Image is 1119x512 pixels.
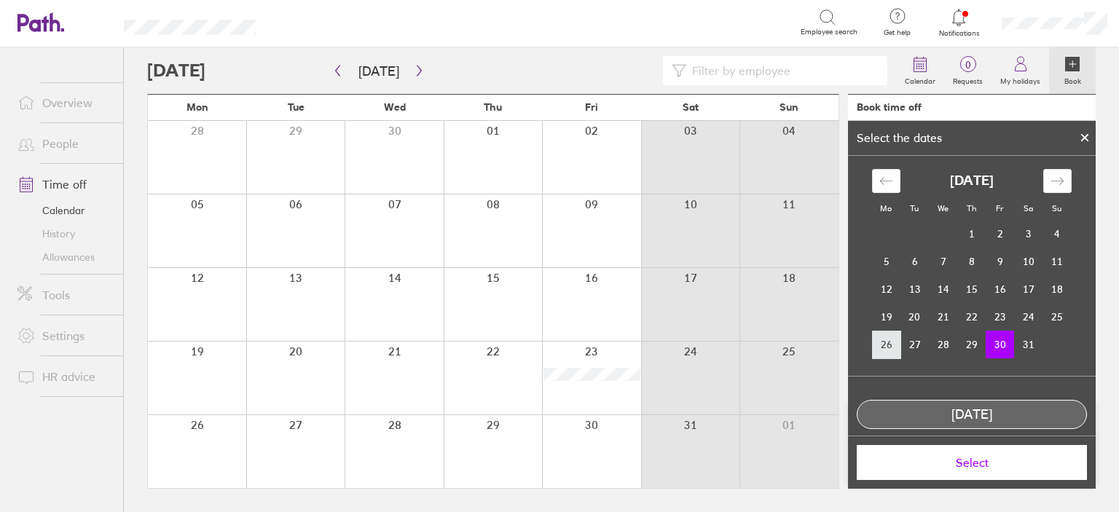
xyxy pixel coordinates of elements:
td: Thursday, October 8, 2026 [957,248,986,275]
small: Tu [910,203,919,213]
small: Sa [1024,203,1033,213]
span: Thu [484,101,502,113]
span: Sun [780,101,798,113]
strong: [DATE] [950,173,994,189]
a: 0Requests [944,47,992,94]
span: Tue [288,101,305,113]
a: Calendar [896,47,944,94]
input: Filter by employee [686,57,879,84]
button: Select [857,445,1087,480]
small: Th [967,203,976,213]
td: Friday, October 16, 2026 [986,275,1014,303]
span: Mon [186,101,208,113]
div: [DATE] [857,407,1086,422]
span: Employee search [801,28,857,36]
td: Monday, October 26, 2026 [872,331,900,358]
td: Thursday, October 15, 2026 [957,275,986,303]
td: Sunday, October 11, 2026 [1043,248,1071,275]
a: People [6,129,123,158]
small: Mo [880,203,892,213]
td: Friday, October 2, 2026 [986,220,1014,248]
div: Calendar [856,156,1088,376]
td: Monday, October 19, 2026 [872,303,900,331]
td: Monday, October 12, 2026 [872,275,900,303]
div: Book time off [857,101,922,113]
a: Allowances [6,245,123,269]
td: Tuesday, October 13, 2026 [900,275,929,303]
div: Move backward to switch to the previous month. [872,169,900,193]
a: Calendar [6,199,123,222]
td: Sunday, October 25, 2026 [1043,303,1071,331]
td: Saturday, October 10, 2026 [1014,248,1043,275]
small: Su [1052,203,1061,213]
td: Saturday, October 31, 2026 [1014,331,1043,358]
a: Book [1049,47,1096,94]
a: Tools [6,280,123,310]
label: Book [1056,73,1090,86]
td: Sunday, October 4, 2026 [1043,220,1071,248]
td: Wednesday, October 7, 2026 [929,248,957,275]
td: Thursday, October 22, 2026 [957,303,986,331]
a: Time off [6,170,123,199]
a: Overview [6,88,123,117]
label: My holidays [992,73,1049,86]
td: Thursday, October 1, 2026 [957,220,986,248]
span: Select [867,456,1077,469]
button: [DATE] [347,59,411,83]
a: My holidays [992,47,1049,94]
div: Search [296,15,333,28]
td: Tuesday, October 6, 2026 [900,248,929,275]
small: Fr [996,203,1003,213]
td: Tuesday, October 27, 2026 [900,331,929,358]
td: Thursday, October 29, 2026 [957,331,986,358]
span: Wed [384,101,406,113]
span: Notifications [935,29,983,38]
td: Saturday, October 3, 2026 [1014,220,1043,248]
a: History [6,222,123,245]
a: HR advice [6,362,123,391]
span: Fri [585,101,598,113]
span: Get help [873,28,921,37]
td: Wednesday, October 28, 2026 [929,331,957,358]
td: Sunday, October 18, 2026 [1043,275,1071,303]
td: Saturday, October 17, 2026 [1014,275,1043,303]
span: 0 [944,59,992,71]
label: Requests [944,73,992,86]
td: Selected. Friday, October 30, 2026 [986,331,1014,358]
label: Calendar [896,73,944,86]
td: Friday, October 23, 2026 [986,303,1014,331]
span: Sat [683,101,699,113]
td: Friday, October 9, 2026 [986,248,1014,275]
small: We [938,203,949,213]
a: Settings [6,321,123,350]
td: Monday, October 5, 2026 [872,248,900,275]
td: Wednesday, October 21, 2026 [929,303,957,331]
div: Select the dates [848,131,951,144]
td: Wednesday, October 14, 2026 [929,275,957,303]
td: Saturday, October 24, 2026 [1014,303,1043,331]
td: Tuesday, October 20, 2026 [900,303,929,331]
a: Notifications [935,7,983,38]
div: Move forward to switch to the next month. [1043,169,1072,193]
